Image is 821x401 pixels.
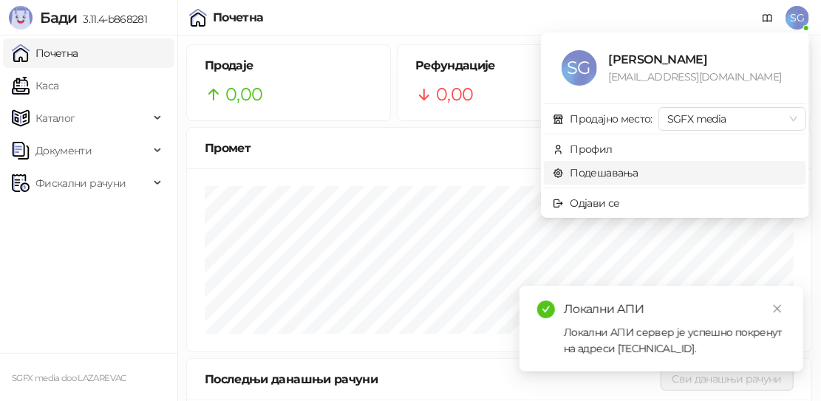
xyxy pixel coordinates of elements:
[40,9,77,27] span: Бади
[553,166,638,179] a: Подешавања
[769,301,786,317] a: Close
[12,38,78,68] a: Почетна
[205,57,372,75] h5: Продаје
[772,304,783,314] span: close
[609,50,788,69] div: [PERSON_NAME]
[570,195,620,211] div: Одјави се
[609,69,788,85] div: [EMAIL_ADDRESS][DOMAIN_NAME]
[756,6,780,30] a: Документација
[570,141,613,157] div: Профил
[786,6,809,30] span: SG
[205,370,661,388] div: Последњи данашњи рачуни
[436,80,473,109] span: 0,00
[415,57,583,75] h5: Рефундације
[35,136,92,165] span: Документи
[537,301,555,318] span: check-circle
[225,80,262,109] span: 0,00
[564,301,786,318] div: Локални АПИ
[564,324,786,357] div: Локални АПИ сервер је успешно покренут на адреси [TECHNICAL_ID].
[205,139,794,157] div: Промет
[667,108,797,130] span: SGFX media
[570,111,653,127] div: Продајно место:
[12,373,126,383] small: SGFX media doo LAZAREVAC
[213,12,264,24] div: Почетна
[35,168,126,198] span: Фискални рачуни
[562,50,597,86] span: SG
[9,6,33,30] img: Logo
[12,71,58,100] a: Каса
[77,13,147,26] span: 3.11.4-b868281
[35,103,75,133] span: Каталог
